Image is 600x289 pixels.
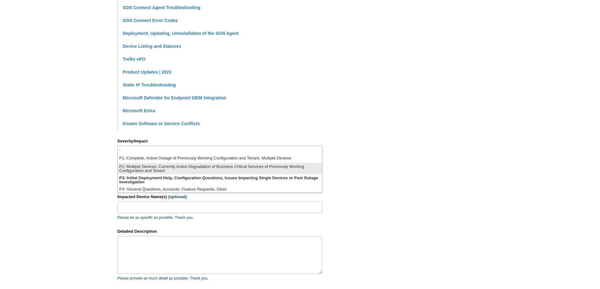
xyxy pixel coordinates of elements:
a: Microsoft Entra [123,108,155,113]
a: Known Software or Service Conflicts [123,121,200,126]
p: Please be as specific as possible. Thank you. [117,215,322,220]
a: Trellix ePO [123,57,146,62]
li: P1: Complete, Active Outage of Previously Working Configuration and Tenant, Multiple Devices [118,154,322,163]
a: Microsoft Defender for Endpoint SIEM Integration [123,95,226,100]
label: Impacted Device Name(s) [117,194,322,200]
li: - [118,146,322,154]
a: Deployment, Updating, Uninstallation of the SGN Agent [123,31,239,36]
a: Device Listing and Statuses [123,44,181,49]
label: Detailed Description [117,228,322,235]
a: SGN Connect Agent Troubleshooting [123,5,201,10]
a: Static IP Troubleshooting [123,82,176,87]
a: Product Updates | 2023 [123,69,172,75]
span: (optional) [168,194,187,199]
li: P4: General Questions, Accounts, Feature Requests, Other [118,186,322,194]
li: P2: Multiple Devices, Currently Active Degradation of Business Critical Services of Previously Wo... [118,163,322,174]
label: Severity/Impact [117,138,322,144]
p: Please provide as much detail as possible. Thank you. [117,275,322,281]
li: P3: Initial Deployment Help, Configuration Questions, Issues Impacting Single Devices or Past Out... [118,174,322,186]
a: SGN Connect Error Codes [123,18,178,23]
